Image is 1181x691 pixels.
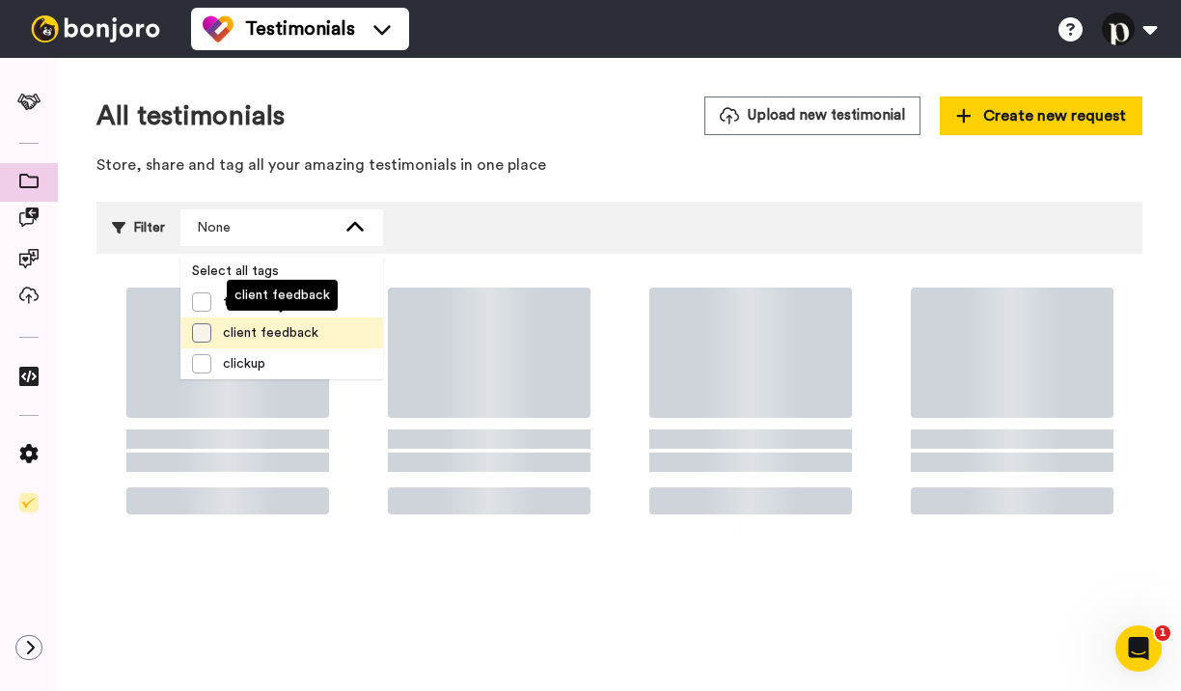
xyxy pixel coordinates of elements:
[211,354,277,373] span: clickup
[180,262,290,281] span: Select all tags
[1155,625,1170,641] span: 1
[197,218,336,237] div: None
[23,15,168,42] img: bj-logo-header-white.svg
[203,14,233,44] img: tm-color.svg
[112,209,165,246] div: Filter
[211,292,327,312] span: team feedback
[211,323,330,343] span: client feedback
[19,493,39,512] img: Checklist.svg
[245,15,355,42] span: Testimonials
[940,97,1142,135] button: Create new request
[96,154,1142,177] p: Store, share and tag all your amazing testimonials in one place
[96,101,285,131] h1: All testimonials
[1115,625,1162,672] iframe: Intercom live chat
[227,280,338,311] div: client feedback
[956,104,1126,127] span: Create new request
[704,97,920,134] button: Upload new testimonial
